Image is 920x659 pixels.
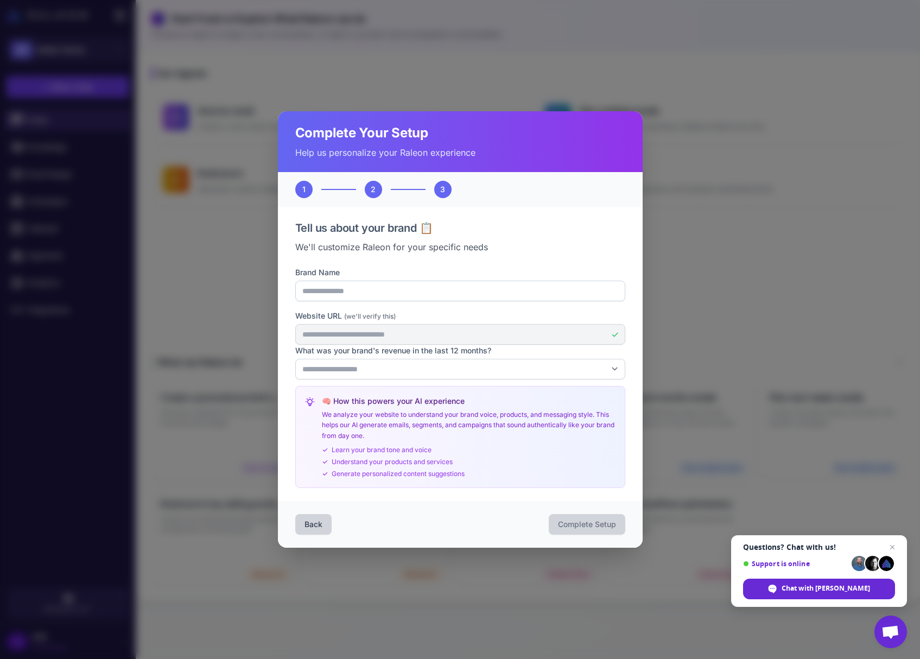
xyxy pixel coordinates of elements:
div: Chat with Raleon [743,579,895,599]
div: ✓ [611,328,619,341]
label: Website URL [295,310,625,322]
p: We analyze your website to understand your brand voice, products, and messaging style. This helps... [322,409,616,441]
div: 2 [365,181,382,198]
div: Open chat [874,616,907,648]
div: Generate personalized content suggestions [322,469,616,479]
span: Chat with [PERSON_NAME] [782,584,870,593]
label: What was your brand's revenue in the last 12 months? [295,345,625,357]
span: Complete Setup [558,519,616,530]
button: Complete Setup [549,514,625,535]
div: 3 [434,181,452,198]
span: Close chat [886,541,899,554]
button: Back [295,514,332,535]
span: Questions? Chat with us! [743,543,895,552]
span: (we'll verify this) [344,312,396,320]
div: Understand your products and services [322,457,616,467]
div: Learn your brand tone and voice [322,445,616,455]
p: We'll customize Raleon for your specific needs [295,240,625,254]
h2: Complete Your Setup [295,124,625,142]
div: 1 [295,181,313,198]
span: Support is online [743,560,848,568]
h3: Tell us about your brand 📋 [295,220,625,236]
label: Brand Name [295,267,625,278]
p: Help us personalize your Raleon experience [295,146,625,159]
h4: 🧠 How this powers your AI experience [322,395,616,407]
